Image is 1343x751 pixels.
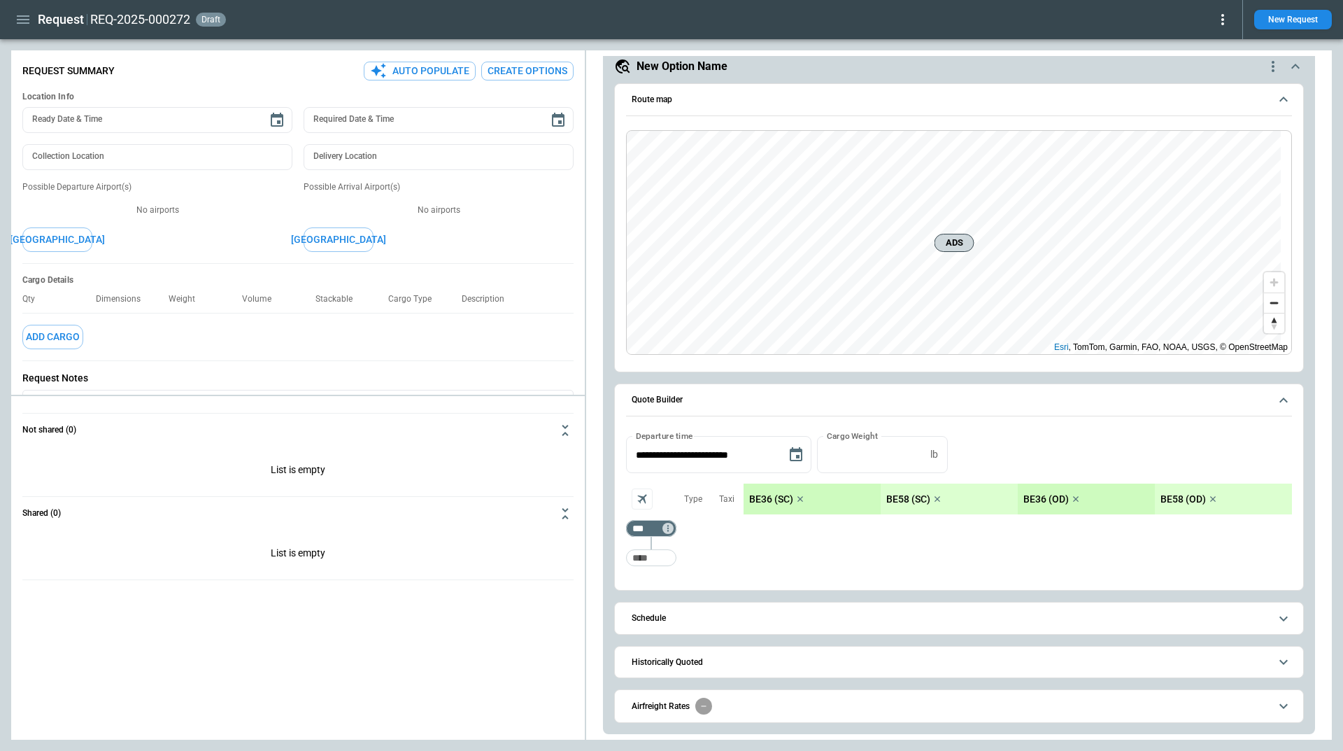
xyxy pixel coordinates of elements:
p: Description [462,294,516,304]
h6: Cargo Details [22,275,574,286]
p: BE36 (OD) [1023,493,1069,505]
p: List is empty [22,447,574,496]
div: Quote Builder [626,436,1292,573]
label: Cargo Weight [827,430,878,442]
button: Quote Builder [626,384,1292,416]
p: BE58 (SC) [886,493,930,505]
div: Route map [626,130,1292,356]
button: Add Cargo [22,325,83,349]
h6: Airfreight Rates [632,702,690,711]
div: scrollable content [744,484,1292,514]
h1: Request [38,11,84,28]
p: Stackable [315,294,364,304]
button: [GEOGRAPHIC_DATA] [22,227,92,252]
div: Too short [626,520,676,537]
span: ADS [941,236,968,250]
div: quote-option-actions [1265,58,1281,75]
canvas: Map [627,131,1281,355]
p: Dimensions [96,294,152,304]
div: scrollable content [586,8,1332,740]
div: Not shared (0) [22,531,574,580]
button: Schedule [626,603,1292,634]
a: Esri [1054,342,1069,352]
button: Historically Quoted [626,647,1292,678]
button: Airfreight Rates [626,690,1292,722]
div: Not shared (0) [22,447,574,496]
h6: Quote Builder [632,395,683,405]
button: Zoom in [1264,272,1284,293]
label: Departure time [636,430,693,442]
p: Type [684,493,702,505]
p: lb [930,449,938,461]
p: Weight [169,294,206,304]
h6: Schedule [632,614,666,623]
p: No airports [22,204,292,216]
p: Possible Departure Airport(s) [22,181,292,193]
p: Request Notes [22,372,574,384]
p: Taxi [719,493,734,505]
button: Auto Populate [364,62,476,80]
button: Shared (0) [22,497,574,531]
h5: New Option Name [637,59,727,74]
p: Qty [22,294,46,304]
p: List is empty [22,531,574,580]
p: BE58 (OD) [1160,493,1206,505]
div: Too short [626,549,676,566]
button: [GEOGRAPHIC_DATA] [304,227,374,252]
h2: REQ-2025-000272 [90,11,190,28]
p: Possible Arrival Airport(s) [304,181,574,193]
button: Create Options [481,62,574,80]
div: , TomTom, Garmin, FAO, NOAA, USGS, © OpenStreetMap [1054,340,1288,354]
span: draft [199,15,223,24]
p: Request Summary [22,65,115,77]
button: New Request [1254,10,1332,29]
button: Choose date [263,106,291,134]
h6: Location Info [22,92,574,102]
p: BE36 (SC) [749,493,793,505]
button: Route map [626,84,1292,116]
button: Choose date, selected date is Sep 11, 2025 [782,441,810,469]
button: New Option Namequote-option-actions [614,58,1304,75]
p: Volume [242,294,283,304]
h6: Historically Quoted [632,658,703,667]
button: Not shared (0) [22,414,574,447]
h6: Shared (0) [22,509,61,518]
p: No airports [304,204,574,216]
button: Reset bearing to north [1264,313,1284,333]
button: Choose date [544,106,572,134]
h6: Not shared (0) [22,426,76,435]
button: Zoom out [1264,293,1284,313]
p: Cargo Type [388,294,443,304]
span: Aircraft selection [632,489,653,510]
h6: Route map [632,95,672,104]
